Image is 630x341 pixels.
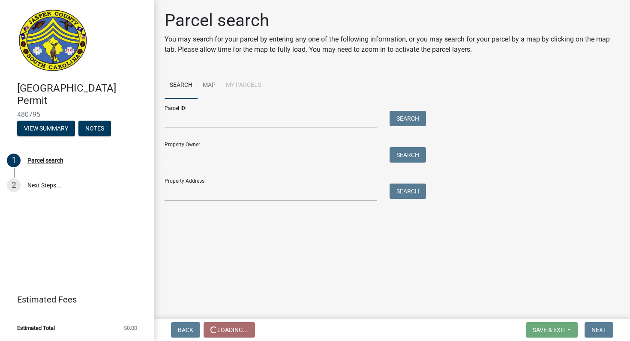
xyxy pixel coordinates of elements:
[165,10,620,31] h1: Parcel search
[165,34,620,55] p: You may search for your parcel by entering any one of the following information, or you may searc...
[390,111,426,126] button: Search
[178,326,193,333] span: Back
[78,121,111,136] button: Notes
[17,121,75,136] button: View Summary
[204,322,255,338] button: Loading...
[165,72,198,99] a: Search
[533,326,566,333] span: Save & Exit
[7,154,21,167] div: 1
[198,72,221,99] a: Map
[7,178,21,192] div: 2
[585,322,613,338] button: Next
[17,125,75,132] wm-modal-confirm: Summary
[17,82,147,107] h4: [GEOGRAPHIC_DATA] Permit
[17,325,55,331] span: Estimated Total
[17,110,137,119] span: 480795
[390,147,426,163] button: Search
[591,326,606,333] span: Next
[526,322,578,338] button: Save & Exit
[27,157,63,163] div: Parcel search
[78,125,111,132] wm-modal-confirm: Notes
[171,322,200,338] button: Back
[124,325,137,331] span: $0.00
[17,9,89,73] img: Jasper County, South Carolina
[7,291,141,308] a: Estimated Fees
[390,184,426,199] button: Search
[217,326,248,333] span: Loading...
